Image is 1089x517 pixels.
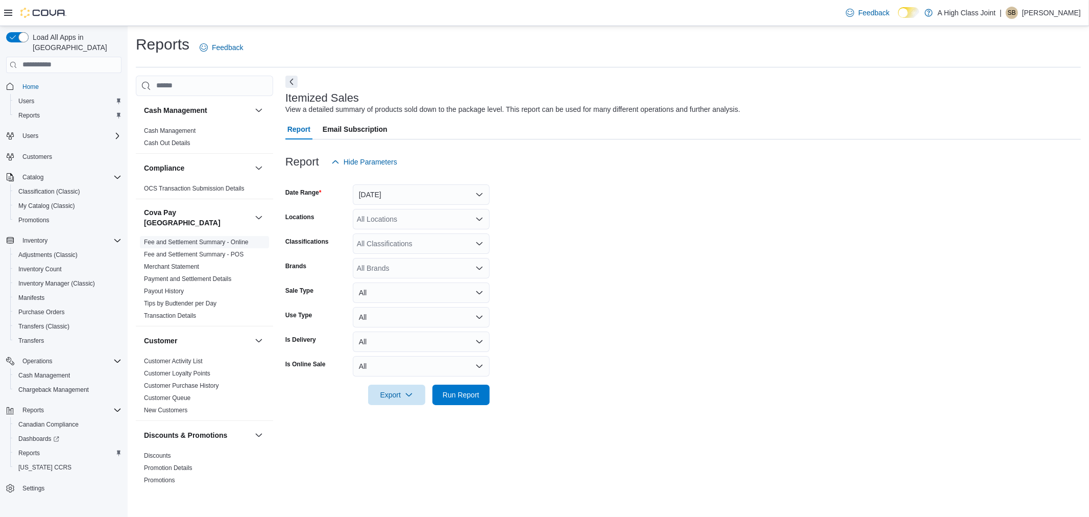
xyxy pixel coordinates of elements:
button: My Catalog (Classic) [10,199,126,213]
a: Chargeback Management [14,384,93,396]
button: Classification (Classic) [10,184,126,199]
button: Cash Management [10,368,126,383]
a: Inventory Count [14,263,66,275]
span: Manifests [14,292,122,304]
span: Transfers [18,337,44,345]
button: Discounts & Promotions [144,430,251,440]
p: | [1000,7,1002,19]
div: Discounts & Promotions [136,450,273,490]
span: Catalog [22,173,43,181]
a: Payout History [144,288,184,295]
a: Inventory Manager (Classic) [14,277,99,290]
div: Cash Management [136,125,273,153]
span: Dashboards [18,435,59,443]
span: Users [22,132,38,140]
img: Cova [20,8,66,18]
a: Customer Loyalty Points [144,370,210,377]
a: Customers [18,151,56,163]
button: [DATE] [353,184,490,205]
span: Payment and Settlement Details [144,275,231,283]
span: Feedback [212,42,243,53]
button: Promotions [10,213,126,227]
button: Purchase Orders [10,305,126,319]
div: Cova Pay [GEOGRAPHIC_DATA] [136,236,273,326]
span: Chargeback Management [18,386,89,394]
a: Cash Management [144,127,196,134]
span: Users [14,95,122,107]
p: [PERSON_NAME] [1022,7,1081,19]
button: All [353,332,490,352]
a: Fee and Settlement Summary - Online [144,239,249,246]
p: A High Class Joint [938,7,996,19]
span: Transfers (Classic) [14,320,122,333]
a: Fee and Settlement Summary - POS [144,251,244,258]
button: Catalog [18,171,47,183]
a: Reports [14,109,44,122]
span: [US_STATE] CCRS [18,463,71,472]
label: Is Delivery [285,336,316,344]
button: Settings [2,481,126,496]
span: Customer Queue [144,394,190,402]
button: Hide Parameters [327,152,401,172]
button: Cash Management [144,105,251,115]
span: Dashboards [14,433,122,445]
span: Promotion Details [144,464,192,472]
span: Settings [18,482,122,495]
button: All [353,307,490,327]
span: Inventory [18,234,122,247]
button: All [353,283,490,303]
button: Reports [10,108,126,123]
span: Promotions [144,476,175,484]
a: Customer Purchase History [144,382,219,389]
button: Cova Pay [GEOGRAPHIC_DATA] [253,212,265,224]
button: Cova Pay [GEOGRAPHIC_DATA] [144,207,251,228]
button: Catalog [2,170,126,184]
button: Canadian Compliance [10,417,126,432]
button: Operations [18,355,57,367]
label: Date Range [285,189,322,197]
span: Cash Management [14,369,122,382]
span: My Catalog (Classic) [18,202,75,210]
a: [US_STATE] CCRS [14,461,76,474]
span: Reports [22,406,44,414]
h3: Itemized Sales [285,92,359,104]
a: Settings [18,482,49,495]
button: Inventory Count [10,262,126,276]
div: View a detailed summary of products sold down to the package level. This report can be used for m... [285,104,740,115]
button: Adjustments (Classic) [10,248,126,262]
button: [US_STATE] CCRS [10,460,126,475]
span: Hide Parameters [344,157,397,167]
a: Promotions [14,214,54,226]
span: Customers [18,150,122,163]
button: Customer [144,336,251,346]
a: Customer Queue [144,394,190,402]
a: Transfers [14,335,48,347]
label: Locations [285,213,314,221]
a: Adjustments (Classic) [14,249,82,261]
span: Reports [18,449,40,457]
span: Inventory Count [14,263,122,275]
h3: Compliance [144,163,184,173]
span: Manifests [18,294,44,302]
span: Email Subscription [323,119,388,139]
button: Transfers [10,334,126,348]
a: Feedback [842,3,893,23]
a: Tips by Budtender per Day [144,300,216,307]
div: Compliance [136,182,273,199]
span: My Catalog (Classic) [14,200,122,212]
button: Customer [253,335,265,347]
a: Classification (Classic) [14,185,84,198]
span: Reports [14,447,122,459]
a: Discounts [144,452,171,459]
a: New Customers [144,407,187,414]
button: Reports [18,404,48,416]
button: Reports [10,446,126,460]
span: Customers [22,153,52,161]
span: Reports [14,109,122,122]
a: Dashboards [10,432,126,446]
span: Promotions [18,216,50,224]
a: Canadian Compliance [14,418,83,431]
button: Export [368,385,425,405]
button: Users [10,94,126,108]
